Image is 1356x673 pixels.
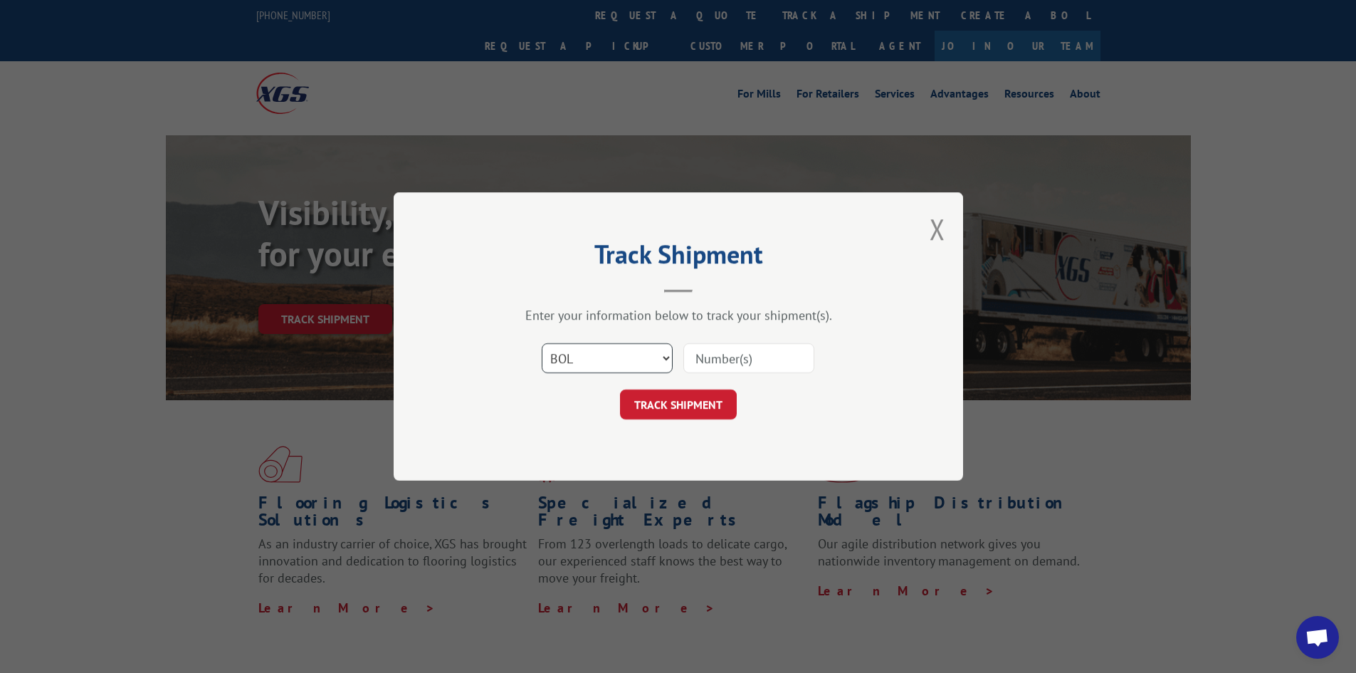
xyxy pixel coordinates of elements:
[930,210,945,248] button: Close modal
[465,244,892,271] h2: Track Shipment
[620,390,737,419] button: TRACK SHIPMENT
[683,343,814,373] input: Number(s)
[465,307,892,323] div: Enter your information below to track your shipment(s).
[1296,616,1339,659] a: Open chat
